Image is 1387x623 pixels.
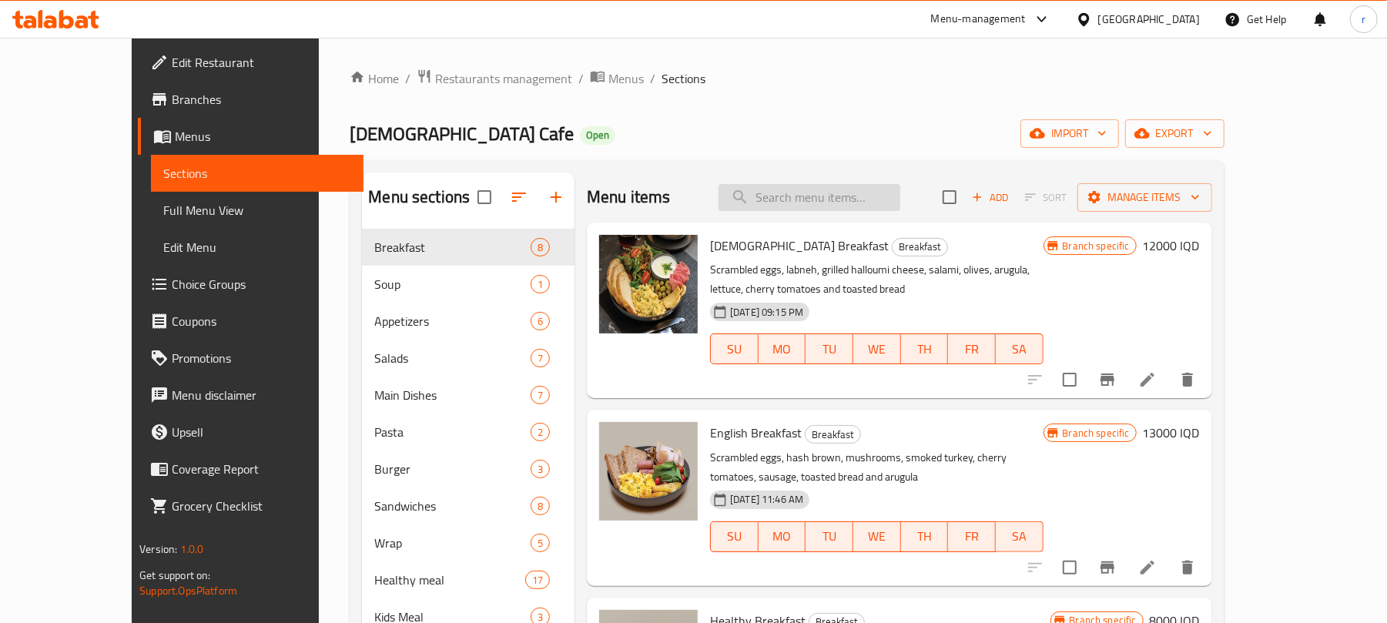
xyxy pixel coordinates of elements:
button: SA [996,333,1044,364]
a: Edit Menu [151,229,364,266]
span: 8 [531,240,549,255]
a: Support.OpsPlatform [139,581,237,601]
button: WE [853,333,901,364]
button: TU [806,333,853,364]
button: SU [710,521,759,552]
a: Menus [138,118,364,155]
span: [DATE] 11:46 AM [724,492,809,507]
span: SU [717,338,752,360]
span: 1 [531,277,549,292]
span: FR [954,338,990,360]
span: Grocery Checklist [172,497,351,515]
span: Edit Menu [163,238,351,256]
a: Promotions [138,340,364,377]
span: Manage items [1090,188,1200,207]
a: Upsell [138,414,364,451]
div: Soup1 [362,266,575,303]
span: Pasta [374,423,531,441]
button: export [1125,119,1225,148]
div: Salads [374,349,531,367]
a: Edit menu item [1138,370,1157,389]
button: TH [901,333,949,364]
span: 2 [531,425,549,440]
span: Add [970,189,1011,206]
span: Edit Restaurant [172,53,351,72]
span: [DEMOGRAPHIC_DATA] Cafe [350,116,574,151]
span: Branch specific [1057,239,1136,253]
span: MO [765,525,800,548]
button: Branch-specific-item [1089,549,1126,586]
span: Sections [163,164,351,183]
span: FR [954,525,990,548]
a: Choice Groups [138,266,364,303]
input: search [719,184,900,211]
span: WE [859,525,895,548]
a: Coupons [138,303,364,340]
span: Breakfast [893,238,947,256]
div: Open [580,126,615,145]
span: Restaurants management [435,69,572,88]
div: Appetizers6 [362,303,575,340]
span: Upsell [172,423,351,441]
p: Scrambled eggs, hash brown, mushrooms, smoked turkey, cherry tomatoes, sausage, toasted bread and... [710,448,1043,487]
h6: 13000 IQD [1143,422,1200,444]
span: Sandwiches [374,497,531,515]
div: Soup [374,275,531,293]
span: Healthy meal [374,571,525,589]
div: items [531,497,550,515]
span: Branches [172,90,351,109]
span: Coupons [172,312,351,330]
a: Home [350,69,399,88]
p: Scrambled eggs, labneh, grilled halloumi cheese, salami, olives, arugula, lettuce, cherry tomatoe... [710,260,1043,299]
button: MO [759,521,806,552]
span: 8 [531,499,549,514]
div: Wrap5 [362,524,575,561]
span: Appetizers [374,312,531,330]
span: r [1362,11,1365,28]
div: items [531,386,550,404]
a: Edit Restaurant [138,44,364,81]
div: Main Dishes [374,386,531,404]
span: Breakfast [374,238,531,256]
button: MO [759,333,806,364]
span: SA [1002,338,1037,360]
span: Wrap [374,534,531,552]
span: Menus [175,127,351,146]
div: Breakfast [805,425,861,444]
div: Pasta2 [362,414,575,451]
span: Add item [966,186,1015,209]
a: Menus [590,69,644,89]
div: items [531,349,550,367]
span: Select section [933,181,966,213]
span: MO [765,338,800,360]
span: 3 [531,462,549,477]
button: Manage items [1077,183,1212,212]
button: TH [901,521,949,552]
h2: Menu items [587,186,671,209]
div: items [531,423,550,441]
div: Main Dishes7 [362,377,575,414]
button: delete [1169,361,1206,398]
span: TH [907,338,943,360]
a: Restaurants management [417,69,572,89]
nav: breadcrumb [350,69,1224,89]
span: TU [812,525,847,548]
span: Select section first [1015,186,1077,209]
div: items [531,238,550,256]
a: Menu disclaimer [138,377,364,414]
span: Get support on: [139,565,210,585]
a: Edit menu item [1138,558,1157,577]
span: import [1033,124,1107,143]
span: [DEMOGRAPHIC_DATA] Breakfast [710,234,889,257]
span: SU [717,525,752,548]
li: / [405,69,410,88]
span: Burger [374,460,531,478]
li: / [578,69,584,88]
div: Salads7 [362,340,575,377]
